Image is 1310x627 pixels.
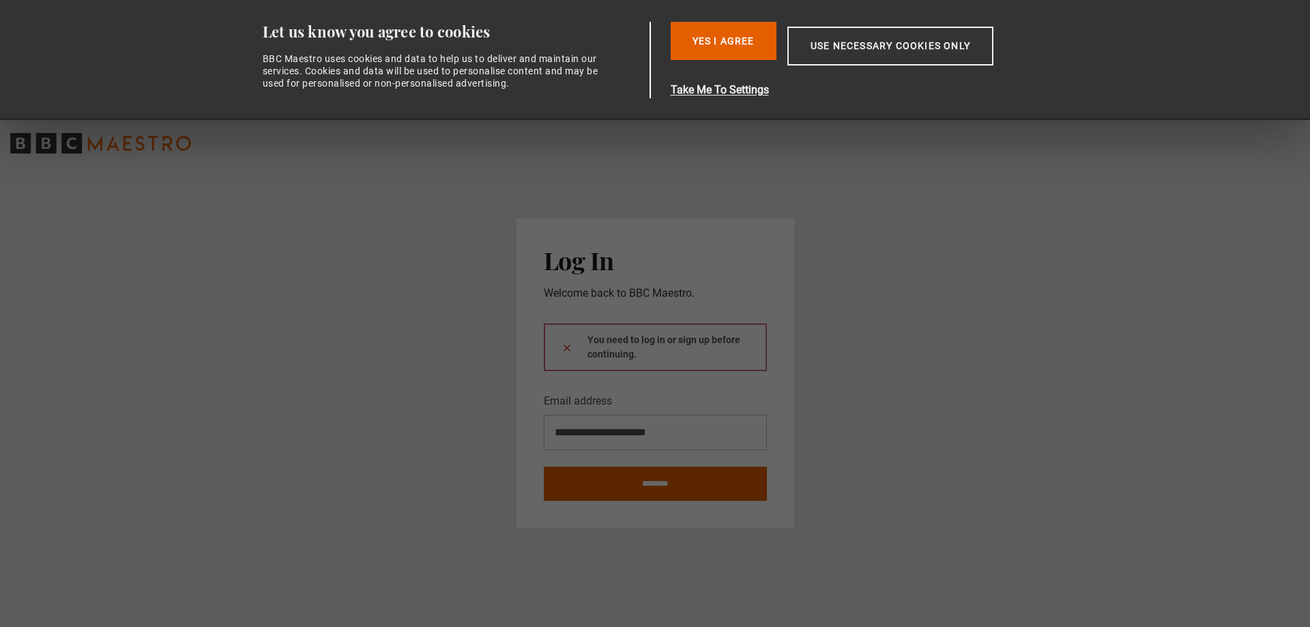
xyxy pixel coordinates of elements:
[787,27,993,65] button: Use necessary cookies only
[671,22,776,60] button: Yes I Agree
[671,82,1058,98] button: Take Me To Settings
[263,53,607,90] div: BBC Maestro uses cookies and data to help us to deliver and maintain our services. Cookies and da...
[544,393,612,409] label: Email address
[544,246,767,274] h2: Log In
[10,133,191,154] svg: BBC Maestro
[544,323,767,371] div: You need to log in or sign up before continuing.
[544,285,767,302] p: Welcome back to BBC Maestro.
[263,22,645,42] div: Let us know you agree to cookies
